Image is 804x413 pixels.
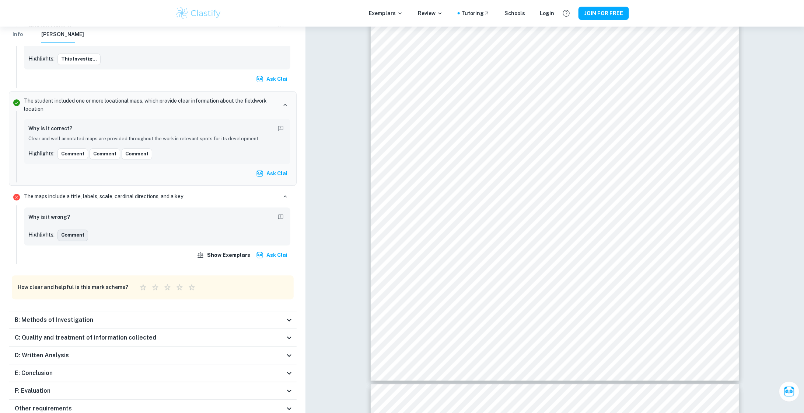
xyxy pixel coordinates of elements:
div: E: Conclusion [9,364,297,382]
p: Review [418,9,443,17]
button: Comment [90,148,120,159]
p: Exemplars [369,9,403,17]
img: clai.svg [256,251,263,259]
div: F: Evaluation [9,382,297,400]
div: C: Quality and treatment of information collected [9,329,297,347]
a: Login [540,9,554,17]
div: D: Written Analysis [9,347,297,364]
svg: Incorrect [12,193,21,202]
button: Ask Clai [255,167,290,180]
h6: Why is it wrong? [28,213,70,221]
p: Highlights: [28,149,55,158]
h6: How clear and helpful is this mark scheme? [18,283,128,291]
button: Info [9,27,27,43]
a: Tutoring [461,9,490,17]
button: Ask Clai [255,248,290,262]
p: The student included one or more locational maps, which provide clear information about the field... [24,97,277,113]
button: Help and Feedback [560,7,573,20]
p: Clear and well annotated maps are provided throughout the work in relevant spots for its developm... [28,135,286,142]
button: Comment [122,148,152,159]
p: Highlights: [28,55,55,63]
div: B: Methods of Investigation [9,311,297,329]
button: Ask Clai [779,381,800,402]
svg: Correct [12,98,21,107]
p: Highlights: [28,231,55,239]
button: Report mistake/confusion [276,212,286,222]
a: Schools [504,9,525,17]
button: JOIN FOR FREE [578,7,629,20]
button: Comment [57,148,88,159]
h6: C: Quality and treatment of information collected [15,333,156,342]
h6: E: Conclusion [15,369,53,378]
img: clai.svg [256,75,263,83]
p: The maps include a title, labels, scale, cardinal directions, and a key [24,192,183,200]
button: This investig... [57,54,101,65]
img: Clastify logo [175,6,222,21]
button: Report mistake/confusion [276,123,286,134]
button: Ask Clai [255,72,290,86]
button: Comment [57,230,88,241]
h6: F: Evaluation [15,386,50,395]
button: [PERSON_NAME] [41,27,84,43]
h6: D: Written Analysis [15,351,69,360]
img: clai.svg [256,170,263,177]
h6: Why is it correct? [28,124,72,132]
h6: B: Methods of Investigation [15,316,93,324]
button: Show exemplars [195,248,253,262]
h6: Other requirements [15,404,72,413]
